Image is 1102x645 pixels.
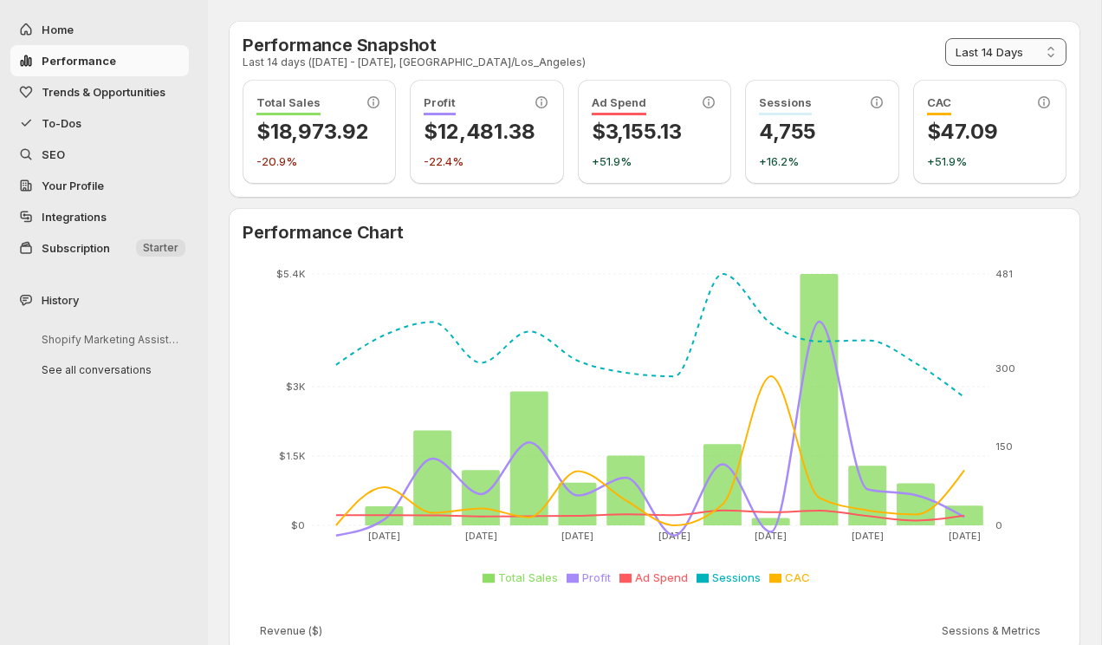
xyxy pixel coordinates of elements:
p: +16.2% [759,153,885,170]
span: Performance [42,54,116,68]
h2: Performance Snapshot [243,35,586,55]
span: Trends & Opportunities [42,85,165,99]
tspan: [DATE] [658,530,690,542]
h2: Performance Chart [243,222,1066,243]
tspan: 300 [995,362,1015,375]
span: Revenue ($) [260,624,322,638]
span: Your Profile [42,179,104,192]
span: Starter [143,241,178,255]
span: Profit [582,570,611,584]
p: 4,755 [759,118,885,146]
tspan: $1.5K [279,450,306,462]
p: -20.9% [256,153,382,170]
a: Integrations [10,201,189,232]
span: CAC [785,570,810,584]
span: To-Dos [42,116,81,130]
tspan: 481 [995,268,1013,280]
p: -22.4% [424,153,549,170]
p: Last 14 days ([DATE] - [DATE], [GEOGRAPHIC_DATA]/Los_Angeles) [243,55,586,69]
span: Total Sales [256,95,321,115]
span: Ad Spend [635,570,688,584]
tspan: $5.4K [276,268,306,280]
tspan: [DATE] [949,530,981,542]
span: Home [42,23,74,36]
button: To-Dos [10,107,189,139]
span: Total Sales [498,570,558,584]
p: $12,481.38 [424,118,549,146]
tspan: $0 [291,519,305,531]
span: SEO [42,147,65,161]
p: $47.09 [927,118,1053,146]
a: SEO [10,139,189,170]
p: $3,155.13 [592,118,717,146]
button: Performance [10,45,189,76]
span: Sessions [759,95,812,115]
span: Ad Spend [592,95,646,115]
tspan: [DATE] [465,530,497,542]
span: Sessions & Metrics [942,624,1040,638]
span: Integrations [42,210,107,224]
tspan: [DATE] [852,530,884,542]
button: Subscription [10,232,189,264]
p: +51.9% [927,153,1053,170]
span: Subscription [42,241,110,255]
tspan: $3K [286,381,306,393]
tspan: [DATE] [368,530,400,542]
button: Trends & Opportunities [10,76,189,107]
span: History [42,291,79,309]
tspan: 0 [995,519,1002,531]
p: +51.9% [592,153,717,170]
span: CAC [927,95,951,115]
tspan: [DATE] [561,530,593,542]
button: See all conversations [28,356,192,383]
span: Sessions [712,570,761,584]
button: Home [10,14,189,45]
button: Shopify Marketing Assistant Onboarding [28,326,192,353]
tspan: 150 [995,440,1013,453]
tspan: [DATE] [755,530,787,542]
p: $18,973.92 [256,118,382,146]
a: Your Profile [10,170,189,201]
span: Profit [424,95,456,115]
